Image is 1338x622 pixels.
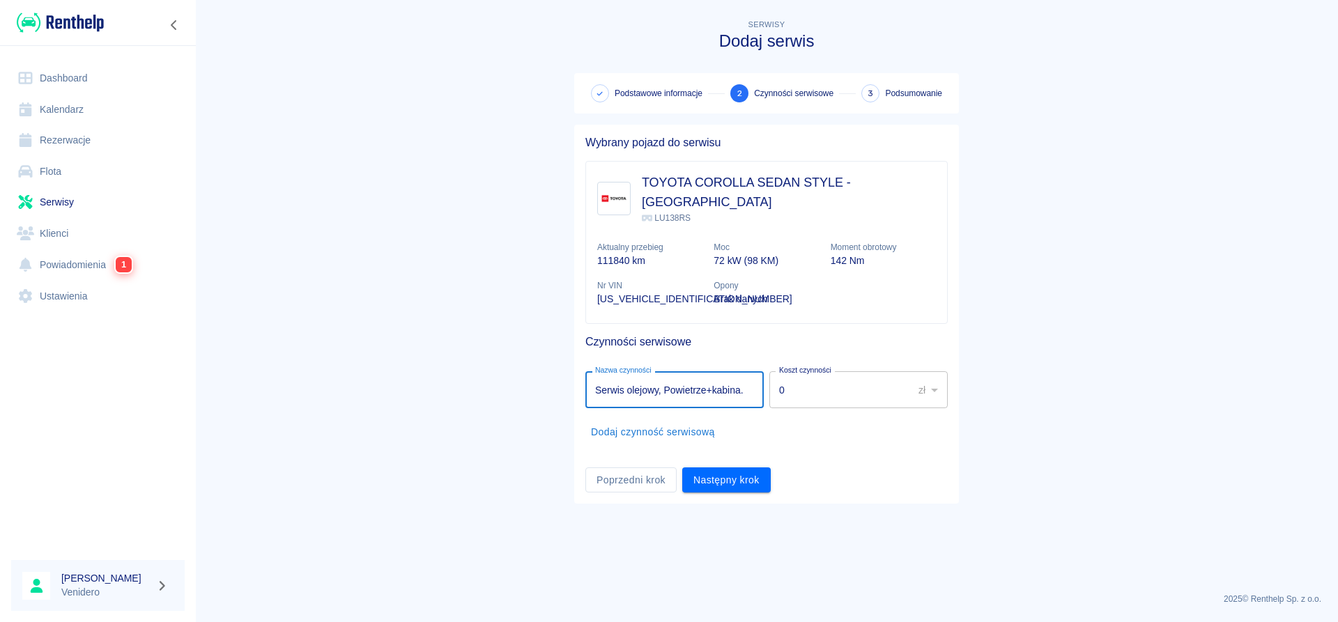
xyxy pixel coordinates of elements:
p: Nr VIN [597,279,702,292]
p: Opony [714,279,819,292]
span: Podsumowanie [885,87,942,100]
a: Dashboard [11,63,185,94]
h3: Dodaj serwis [574,31,959,51]
p: Brak danych [714,292,819,306]
a: Klienci [11,218,185,249]
label: Koszt czynności [779,365,831,375]
img: Image [601,185,627,212]
input: np. Wymiana klocków hamulcowych [585,371,764,408]
p: 2025 © Renthelp Sp. z o.o. [212,593,1321,605]
p: [US_VEHICLE_IDENTIFICATION_NUMBER] [597,292,702,306]
p: Moc [714,241,819,254]
h5: Wybrany pojazd do serwisu [585,136,948,150]
p: Venidero [61,585,151,600]
span: 1 [116,257,132,272]
a: Renthelp logo [11,11,104,34]
span: 3 [868,86,873,101]
a: Serwisy [11,187,185,218]
a: Ustawienia [11,281,185,312]
span: 2 [737,86,742,101]
span: Czynności serwisowe [754,87,833,100]
a: Rezerwacje [11,125,185,156]
p: 142 Nm [831,254,936,268]
p: Moment obrotowy [831,241,936,254]
div: zł [909,371,948,408]
button: Poprzedni krok [585,467,677,493]
p: 72 kW (98 KM) [714,254,819,268]
span: Podstawowe informacje [615,87,702,100]
h6: [PERSON_NAME] [61,571,151,585]
button: Następny krok [682,467,771,493]
h3: TOYOTA COROLLA SEDAN STYLE - [GEOGRAPHIC_DATA] [642,173,936,212]
button: Dodaj czynność serwisową [585,419,721,445]
span: Serwisy [748,20,785,29]
label: Nazwa czynności [595,365,652,375]
a: Powiadomienia1 [11,249,185,281]
p: LU138RS [642,212,936,224]
p: 111840 km [597,254,702,268]
a: Kalendarz [11,94,185,125]
button: Zwiń nawigację [164,16,185,34]
h5: Czynności serwisowe [585,335,948,349]
img: Renthelp logo [17,11,104,34]
a: Flota [11,156,185,187]
p: Aktualny przebieg [597,241,702,254]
